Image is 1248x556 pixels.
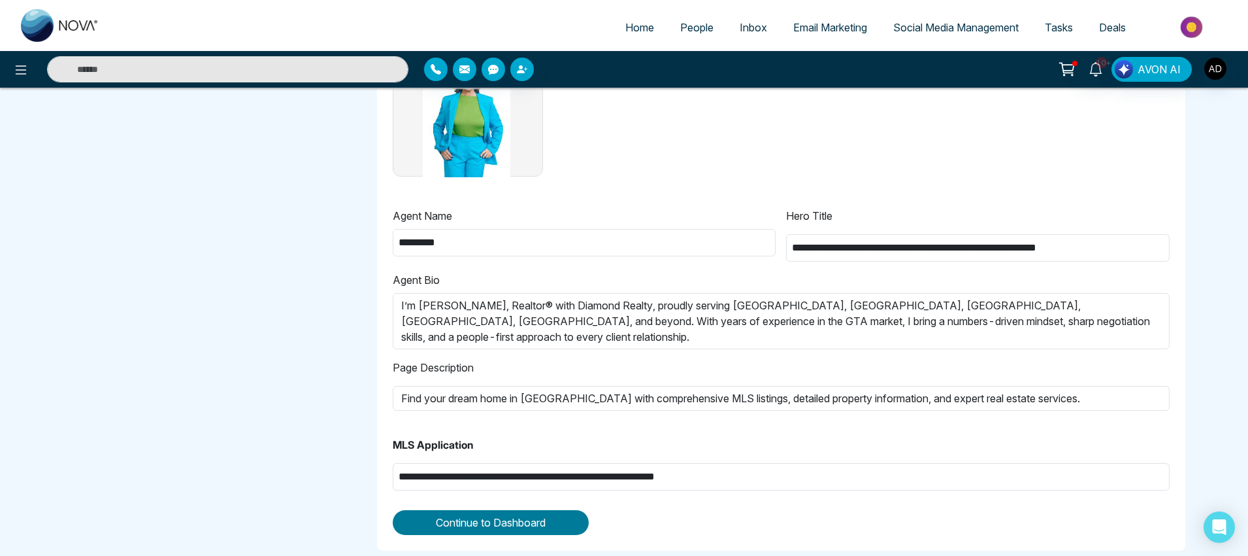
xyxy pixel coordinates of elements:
[880,15,1032,40] a: Social Media Management
[625,21,654,34] span: Home
[1145,12,1240,42] img: Market-place.gif
[893,21,1019,34] span: Social Media Management
[393,437,1170,453] p: MLS Application
[727,15,780,40] a: Inbox
[786,208,1170,224] p: Hero Title
[793,21,867,34] span: Email Marketing
[780,15,880,40] a: Email Marketing
[393,272,440,288] label: Agent Bio
[1111,57,1192,82] button: AVON AI
[1086,15,1139,40] a: Deals
[1115,60,1133,78] img: Lead Flow
[1138,61,1181,77] span: AVON AI
[393,386,1170,411] div: Find your dream home in [GEOGRAPHIC_DATA] with comprehensive MLS listings, detailed property info...
[393,46,540,177] img: agent image
[393,293,1170,349] div: I’m [PERSON_NAME], Realtor® with Diamond Realty, proudly serving [GEOGRAPHIC_DATA], [GEOGRAPHIC_D...
[740,21,767,34] span: Inbox
[393,360,1170,375] p: Page Description
[21,9,99,42] img: Nova CRM Logo
[1099,21,1126,34] span: Deals
[1045,21,1073,34] span: Tasks
[1204,58,1226,80] img: User Avatar
[612,15,667,40] a: Home
[393,510,589,535] button: Continue to Dashboard
[436,515,546,530] span: Continue to Dashboard
[1032,15,1086,40] a: Tasks
[1096,57,1108,69] span: 10+
[680,21,714,34] span: People
[393,208,452,224] label: Agent Name
[1204,512,1235,543] div: Open Intercom Messenger
[1080,57,1111,80] a: 10+
[667,15,727,40] a: People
